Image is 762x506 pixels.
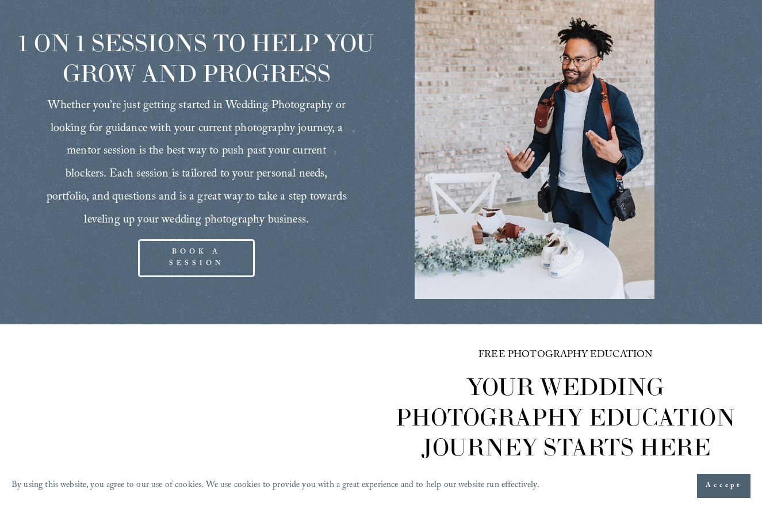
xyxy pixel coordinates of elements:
span: FREE PHOTOGRAPHY EDUCATION [478,347,652,364]
a: BOOK A SESSION [138,239,255,277]
span: Accept [706,480,742,492]
p: By using this website, you agree to our use of cookies. We use cookies to provide you with a grea... [12,477,539,494]
span: YOUR WEDDING PHOTOGRAPHY EDUCATION JOURNEY STARTS HERE [396,372,741,462]
button: Accept [697,474,750,498]
p: MENTORSHIP [138,3,255,22]
span: 1 ON 1 SESSIONS TO HELP YOU GROW AND PROGRESS [18,28,380,88]
span: Whether you’re just getting started in Wedding Photography or looking for guidance with your curr... [47,97,350,231]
